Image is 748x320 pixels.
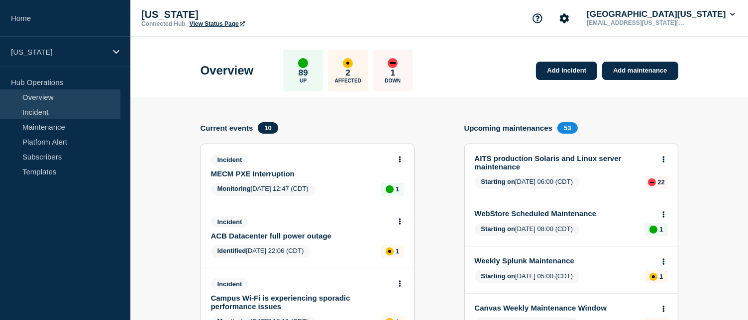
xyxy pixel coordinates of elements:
a: Weekly Splunk Maintenance [475,256,654,265]
p: Up [300,78,307,83]
span: Starting on [481,178,516,185]
h4: Current events [201,124,253,132]
div: down [648,178,656,186]
span: Incident [211,216,249,228]
p: [US_STATE] [11,48,107,56]
span: [DATE] 05:00 (CDT) [475,270,580,283]
div: up [386,185,394,193]
span: [DATE] 12:47 (CDT) [211,183,315,196]
button: [GEOGRAPHIC_DATA][US_STATE] [585,9,737,19]
a: AITS production Solaris and Linux server maintenance [475,154,654,171]
a: Campus Wi-Fi is experiencing sporadic performance issues [211,294,391,311]
span: Starting on [481,225,516,233]
h4: Upcoming maintenances [464,124,553,132]
p: 22 [658,178,665,186]
div: affected [386,247,394,255]
p: Connected Hub [141,20,186,27]
a: MECM PXE Interruption [211,169,391,178]
a: ACB Datacenter full power outage [211,232,391,240]
div: up [649,226,657,234]
p: Affected [335,78,361,83]
span: 10 [258,122,278,134]
span: Identified [217,247,246,254]
span: Starting on [481,272,516,280]
a: View Status Page [190,20,245,27]
p: 1 [396,247,399,255]
span: Incident [211,154,249,165]
p: Down [385,78,401,83]
span: [DATE] 08:00 (CDT) [475,223,580,236]
a: WebStore Scheduled Maintenance [475,209,654,218]
span: [DATE] 22:06 (CDT) [211,245,311,258]
p: [US_STATE] [141,9,340,20]
a: Add incident [536,62,597,80]
p: 89 [299,68,308,78]
div: down [388,58,398,68]
p: 2 [346,68,350,78]
span: [DATE] 06:00 (CDT) [475,176,580,189]
span: Incident [211,278,249,290]
div: affected [649,273,657,281]
a: Add maintenance [602,62,678,80]
p: [EMAIL_ADDRESS][US_STATE][DOMAIN_NAME] [585,19,688,26]
span: Monitoring [217,185,251,192]
a: Canvas Weekly Maintenance Window [475,304,654,312]
div: up [298,58,308,68]
button: Support [527,8,548,29]
p: 1 [391,68,395,78]
span: 53 [557,122,577,134]
h1: Overview [201,64,254,78]
p: 1 [396,185,399,193]
div: affected [343,58,353,68]
p: 1 [659,273,663,280]
button: Account settings [554,8,575,29]
p: 1 [659,226,663,233]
